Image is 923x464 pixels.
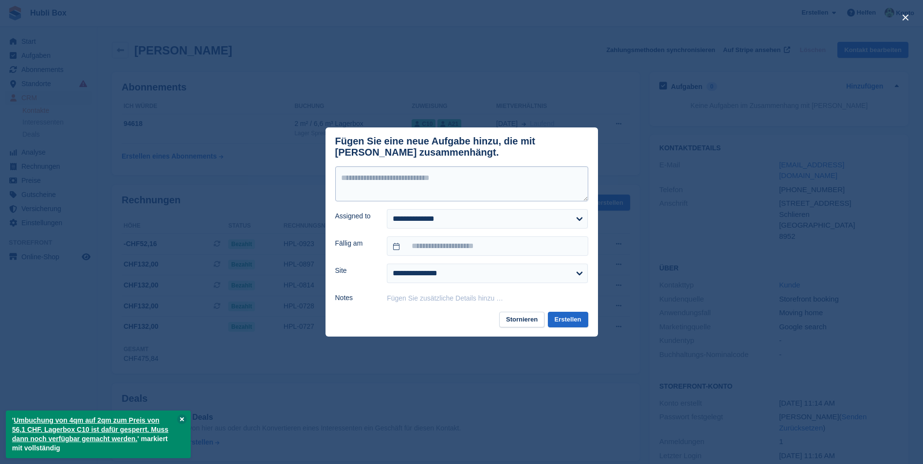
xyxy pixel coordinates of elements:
[499,312,544,328] button: Stornieren
[335,211,376,221] label: Assigned to
[335,293,376,303] label: Notes
[335,136,588,158] div: Fügen Sie eine neue Aufgabe hinzu, die mit [PERSON_NAME] zusammenhängt.
[898,10,913,25] button: close
[6,410,191,458] p: ' ' markiert mit vollständig
[387,294,503,302] button: Fügen Sie zusätzliche Details hinzu …
[335,238,376,249] label: Fällig am
[12,416,168,443] a: Umbuchung von 4qm auf 2qm zum Preis von 56,1 CHF. Lagerbox C10 ist dafür gesperrt. Muss dann noch...
[335,266,376,276] label: Site
[548,312,588,328] button: Erstellen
